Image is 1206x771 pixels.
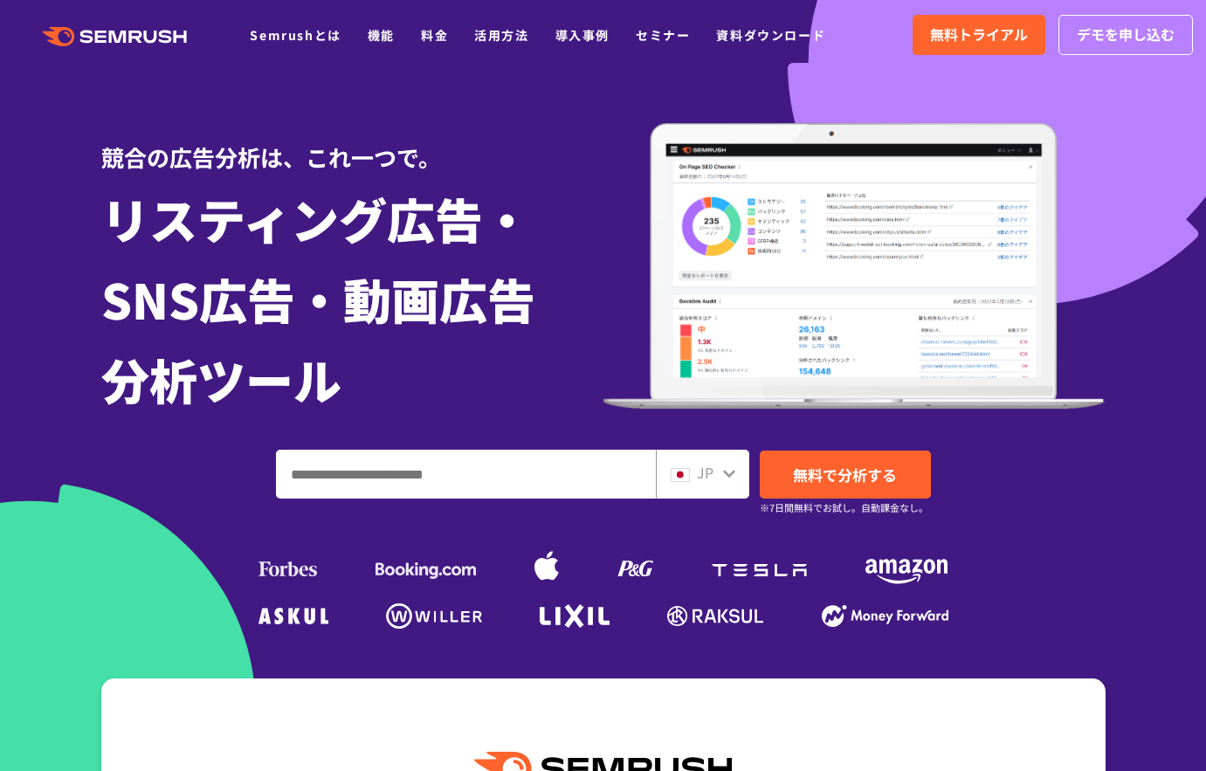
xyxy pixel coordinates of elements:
[421,26,448,44] a: 料金
[1058,15,1193,55] a: デモを申し込む
[913,15,1045,55] a: 無料トライアル
[277,451,655,498] input: ドメイン、キーワードまたはURLを入力してください
[636,26,690,44] a: セミナー
[555,26,610,44] a: 導入事例
[793,464,897,485] span: 無料で分析する
[474,26,528,44] a: 活用方法
[716,26,825,44] a: 資料ダウンロード
[760,499,928,516] small: ※7日間無料でお試し。自動課金なし。
[697,462,713,483] span: JP
[101,178,603,419] h1: リスティング広告・ SNS広告・動画広告 分析ツール
[930,24,1028,46] span: 無料トライアル
[760,451,931,499] a: 無料で分析する
[250,26,341,44] a: Semrushとは
[1077,24,1175,46] span: デモを申し込む
[101,114,603,174] div: 競合の広告分析は、これ一つで。
[368,26,395,44] a: 機能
